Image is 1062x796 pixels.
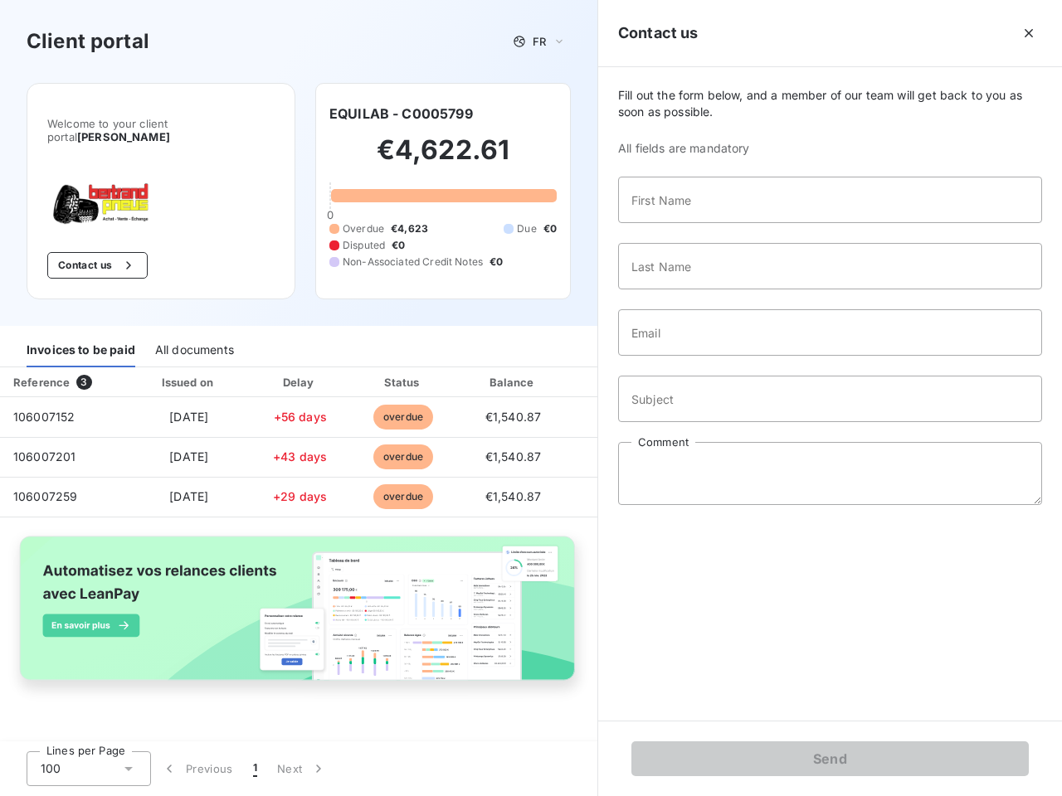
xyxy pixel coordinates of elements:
span: [DATE] [169,449,208,464]
img: banner [7,527,591,705]
span: Due [517,221,536,236]
div: Invoices to be paid [27,332,135,367]
span: €0 [543,221,557,236]
span: [DATE] [169,489,208,503]
span: 0 [327,208,334,221]
span: Non-Associated Credit Notes [343,255,483,269]
span: FR [533,35,546,48]
h6: EQUILAB - C0005799 [329,104,473,124]
span: [PERSON_NAME] [77,130,170,143]
div: Balance [460,374,568,391]
span: €1,540.87 [485,410,541,424]
span: overdue [373,405,433,430]
span: €1,540.87 [485,449,541,464]
button: Send [631,741,1029,776]
span: Overdue [343,221,384,236]
input: placeholder [618,243,1042,289]
h5: Contact us [618,22,699,45]
div: Delay [253,374,348,391]
span: €0 [490,255,503,269]
span: €4,623 [391,221,428,236]
button: Contact us [47,252,148,279]
span: overdue [373,444,433,469]
span: 3 [76,375,91,390]
span: 106007152 [13,410,75,424]
button: Next [267,751,337,786]
span: [DATE] [169,410,208,424]
button: 1 [243,751,267,786]
span: +43 days [273,449,327,464]
input: placeholder [618,177,1042,223]
span: 106007259 [13,489,77,503]
span: €0 [392,238,405,253]
span: 1 [253,760,257,777]
img: Company logo [47,183,153,226]
span: 100 [41,760,61,777]
div: Reference [13,376,70,389]
input: placeholder [618,309,1042,356]
span: €1,540.87 [485,489,541,503]
button: Previous [151,751,243,786]
h3: Client portal [27,27,149,56]
input: placeholder [618,376,1042,422]
span: Disputed [343,238,385,253]
span: All fields are mandatory [618,140,1042,157]
span: overdue [373,484,433,509]
span: +29 days [273,489,327,503]
span: Welcome to your client portal [47,117,275,143]
span: +56 days [274,410,327,424]
div: Status [354,374,453,391]
div: Issued on [132,374,246,391]
div: PDF [574,374,658,391]
span: Fill out the form below, and a member of our team will get back to you as soon as possible. [618,87,1042,120]
h2: €4,622.61 [329,133,557,183]
div: All documents [155,332,234,367]
span: 106007201 [13,449,76,464]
